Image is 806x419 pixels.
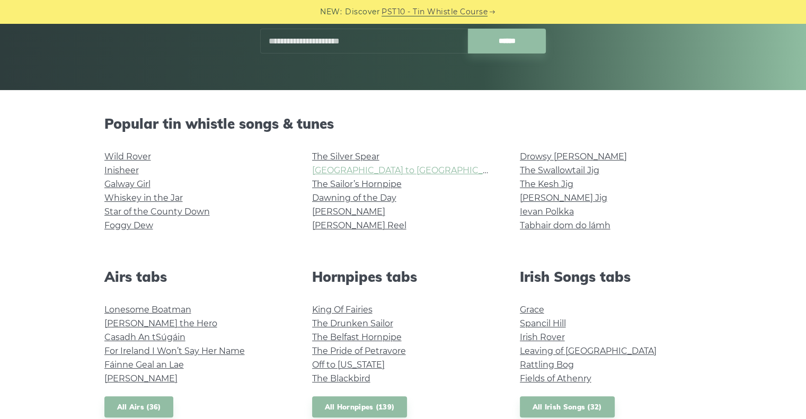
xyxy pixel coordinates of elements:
a: Dawning of the Day [312,193,396,203]
a: Leaving of [GEOGRAPHIC_DATA] [520,346,657,356]
a: The Belfast Hornpipe [312,332,402,342]
a: Tabhair dom do lámh [520,220,610,230]
a: Casadh An tSúgáin [104,332,185,342]
a: All Hornpipes (139) [312,396,408,418]
a: Irish Rover [520,332,565,342]
a: The Kesh Jig [520,179,573,189]
a: PST10 - Tin Whistle Course [382,6,488,18]
a: Star of the County Down [104,207,210,217]
a: Off to [US_STATE] [312,360,385,370]
a: The Blackbird [312,373,370,384]
a: Galway Girl [104,179,150,189]
a: Inisheer [104,165,139,175]
a: All Irish Songs (32) [520,396,615,418]
a: The Drunken Sailor [312,318,393,328]
a: The Sailor’s Hornpipe [312,179,402,189]
a: [PERSON_NAME] the Hero [104,318,217,328]
a: Whiskey in the Jar [104,193,183,203]
a: The Swallowtail Jig [520,165,599,175]
a: [GEOGRAPHIC_DATA] to [GEOGRAPHIC_DATA] [312,165,508,175]
a: [PERSON_NAME] [104,373,178,384]
a: Wild Rover [104,151,151,162]
a: [PERSON_NAME] Jig [520,193,607,203]
a: Foggy Dew [104,220,153,230]
h2: Popular tin whistle songs & tunes [104,115,702,132]
a: King Of Fairies [312,305,373,315]
a: Ievan Polkka [520,207,574,217]
a: For Ireland I Won’t Say Her Name [104,346,245,356]
a: Grace [520,305,544,315]
a: [PERSON_NAME] Reel [312,220,406,230]
h2: Airs tabs [104,269,287,285]
h2: Irish Songs tabs [520,269,702,285]
a: The Pride of Petravore [312,346,406,356]
a: Drowsy [PERSON_NAME] [520,151,627,162]
a: Spancil Hill [520,318,566,328]
a: Fáinne Geal an Lae [104,360,184,370]
a: All Airs (36) [104,396,174,418]
a: [PERSON_NAME] [312,207,385,217]
span: Discover [345,6,380,18]
a: Rattling Bog [520,360,574,370]
a: Lonesome Boatman [104,305,191,315]
span: NEW: [320,6,342,18]
a: Fields of Athenry [520,373,591,384]
h2: Hornpipes tabs [312,269,494,285]
a: The Silver Spear [312,151,379,162]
